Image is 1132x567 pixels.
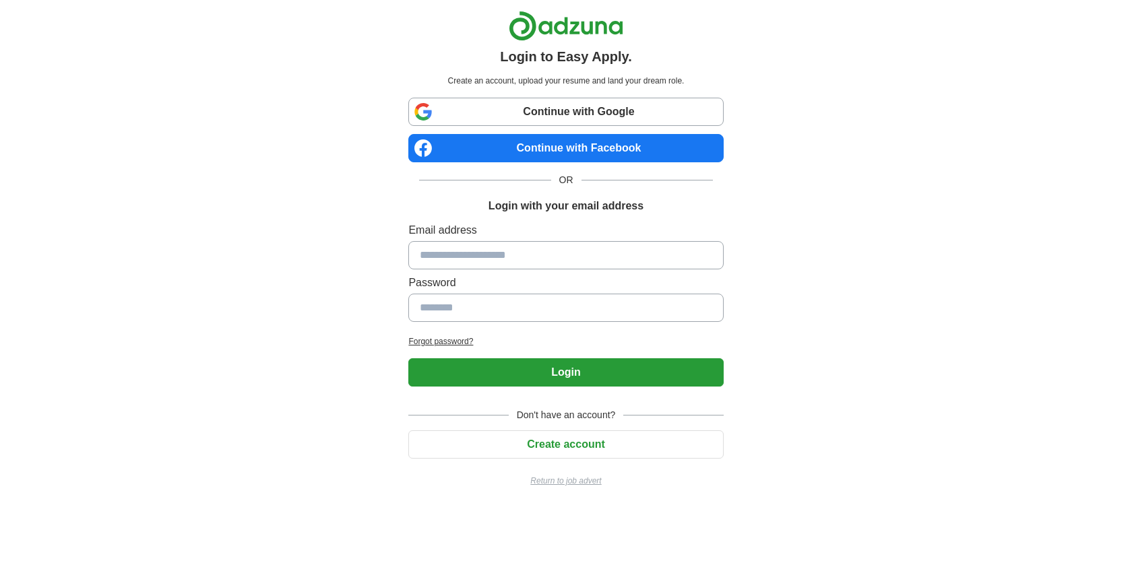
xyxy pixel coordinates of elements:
[489,198,643,214] h1: Login with your email address
[551,173,581,187] span: OR
[509,408,624,422] span: Don't have an account?
[408,430,723,459] button: Create account
[408,134,723,162] a: Continue with Facebook
[408,335,723,347] a: Forgot password?
[509,11,623,41] img: Adzuna logo
[408,358,723,387] button: Login
[408,275,723,291] label: Password
[408,438,723,450] a: Create account
[408,98,723,126] a: Continue with Google
[411,75,720,87] p: Create an account, upload your resume and land your dream role.
[500,46,632,67] h1: Login to Easy Apply.
[408,222,723,238] label: Email address
[408,475,723,487] a: Return to job advert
